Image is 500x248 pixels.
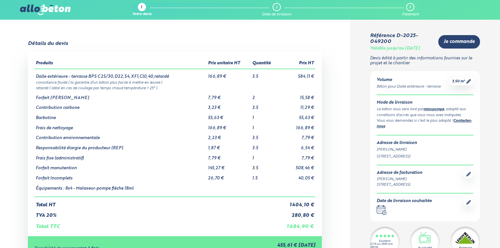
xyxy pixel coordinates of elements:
[251,151,278,161] td: 1
[278,208,315,218] td: 280,80 €
[34,79,315,85] td: consistance fluide ( la garantie d’un béton plus facile à mettre en œuvre )
[276,5,278,10] div: 2
[278,58,315,69] th: Prix HT
[207,100,251,111] td: 3,23 €
[424,108,444,111] a: mixopompe
[278,131,315,141] td: 7,79 €
[377,141,473,146] div: Adresse de livraison
[377,84,441,90] div: Béton pour Dalle extérieure - terrasse
[34,197,278,208] td: Total HT
[34,85,315,91] td: retardé ( idéal en cas de coulage par temps chaud température > 25° )
[377,176,422,182] div: [PERSON_NAME]
[34,111,207,121] td: Barbotine
[207,171,251,181] td: 26,70 €
[207,91,251,101] td: 7,79 €
[34,141,207,151] td: Responsabilité élargie du producteur (REP)
[207,58,251,69] th: Prix unitaire HT
[251,121,278,131] td: 1
[377,100,473,105] div: Mode de livraison
[207,151,251,161] td: 7,79 €
[141,6,142,10] div: 1
[377,154,473,159] div: [STREET_ADDRESS]
[370,33,433,45] div: Référence D-2025-049200
[34,69,207,79] td: Dalle extérieure - terrasse BPS C25/30,D22,S4,XF1,Cl0,40,retardé
[278,141,315,151] td: 6,54 €
[132,12,152,17] div: Votre devis
[251,111,278,121] td: 1
[278,151,315,161] td: 7,79 €
[34,151,207,161] td: Frais fixe (administratif)
[370,46,420,51] div: Valable jusqu'au [DATE]
[251,100,278,111] td: 3.5
[34,161,207,171] td: Forfait manutention
[278,171,315,181] td: 40,05 €
[251,91,278,101] td: 2
[402,3,419,17] a: 3 Paiement
[377,182,422,188] div: [STREET_ADDRESS]
[379,240,390,243] div: Excellent
[207,161,251,171] td: 145,27 €
[377,199,432,204] div: Date de livraison souhaitée
[377,118,473,130] div: Vous vous demandez si c’est le plus adapté ? .
[278,218,315,230] td: 1 684,90 €
[34,208,278,218] td: TVA 20%
[262,12,291,17] div: Date de livraison
[278,197,315,208] td: 1 404,10 €
[251,58,278,69] th: Quantité
[377,78,441,83] div: Volume
[402,12,419,17] div: Paiement
[370,56,480,66] p: Devis édité à partir des informations fournies sur le projet et le chantier
[207,111,251,121] td: 55,63 €
[207,121,251,131] td: 166,89 €
[278,161,315,171] td: 508,46 €
[251,69,278,79] td: 3.5
[34,171,207,181] td: Forfait Incomplets
[251,171,278,181] td: 1.5
[34,218,278,230] td: Total TTC
[409,5,411,10] div: 3
[207,141,251,151] td: 1,87 €
[34,58,207,69] th: Produits
[442,222,493,241] iframe: Help widget launcher
[34,100,207,111] td: Contribution carbone
[377,107,473,118] div: Le béton vous sera livré par , adapté aux conditions d'accès que vous nous avez indiquées.
[34,181,207,197] td: Équipements : 8x4 - Malaxeur-pompe flèche 18ml
[262,3,291,17] a: 2 Date de livraison
[34,121,207,131] td: Frais de nettoyage
[278,91,315,101] td: 15,58 €
[251,131,278,141] td: 3.5
[278,100,315,111] td: 11,29 €
[34,131,207,141] td: Contribution environnementale
[207,69,251,79] td: 166,89 €
[207,131,251,141] td: 2,23 €
[251,141,278,151] td: 3.5
[377,171,422,176] div: Adresse de facturation
[251,161,278,171] td: 3.5
[278,111,315,121] td: 55,63 €
[278,69,315,79] td: 584,11 €
[132,3,152,17] a: 1 Votre devis
[20,5,71,15] img: allobéton
[377,147,473,153] div: [PERSON_NAME]
[444,39,475,45] span: Je commande
[278,121,315,131] td: 166,89 €
[34,91,207,101] td: Forfait [PERSON_NAME]
[28,41,68,47] div: Détails du devis
[438,35,480,49] a: Je commande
